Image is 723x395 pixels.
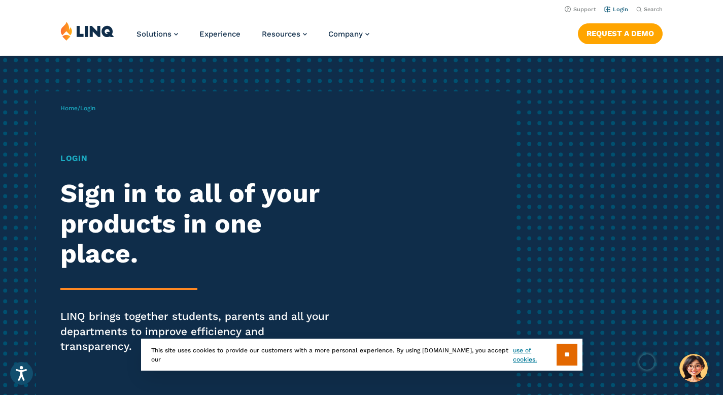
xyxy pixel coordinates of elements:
span: Search [644,6,663,13]
span: / [60,105,95,112]
span: Resources [262,29,300,39]
h2: Sign in to all of your products in one place. [60,178,339,268]
div: This site uses cookies to provide our customers with a more personal experience. By using [DOMAIN... [141,339,582,371]
a: Experience [199,29,240,39]
button: Open Search Bar [636,6,663,13]
a: Resources [262,29,307,39]
a: Request a Demo [578,23,663,44]
h1: Login [60,152,339,164]
a: use of cookies. [513,346,556,364]
span: Solutions [136,29,171,39]
p: LINQ brings together students, parents and all your departments to improve efficiency and transpa... [60,309,339,354]
a: Home [60,105,78,112]
a: Solutions [136,29,178,39]
a: Company [328,29,369,39]
img: LINQ | K‑12 Software [60,21,114,41]
button: Hello, have a question? Let’s chat. [679,354,708,382]
a: Login [604,6,628,13]
nav: Primary Navigation [136,21,369,55]
a: Support [565,6,596,13]
span: Login [80,105,95,112]
nav: Button Navigation [578,21,663,44]
span: Company [328,29,363,39]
